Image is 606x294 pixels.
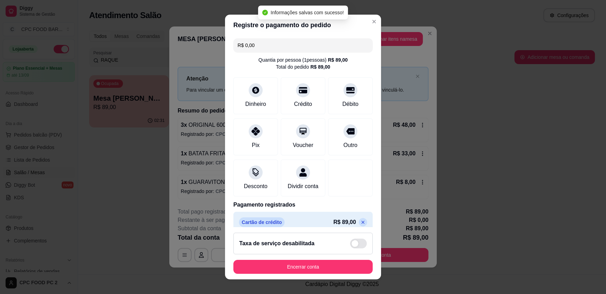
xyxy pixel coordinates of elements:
[252,141,259,149] div: Pix
[368,16,380,27] button: Close
[343,141,357,149] div: Outro
[271,10,344,15] span: Informações salvas com sucesso!
[328,56,348,63] div: R$ 89,00
[333,218,356,226] p: R$ 89,00
[342,100,358,108] div: Débito
[244,182,267,191] div: Desconto
[225,15,381,36] header: Registre o pagamento do pedido
[293,141,313,149] div: Voucher
[239,239,314,248] h2: Taxa de serviço desabilitada
[238,38,368,52] input: Ex.: hambúrguer de cordeiro
[245,100,266,108] div: Dinheiro
[276,63,330,70] div: Total do pedido
[294,100,312,108] div: Crédito
[233,201,373,209] p: Pagamento registrados
[310,63,330,70] div: R$ 89,00
[258,56,348,63] div: Quantia por pessoa ( 1 pessoas)
[239,217,285,227] p: Cartão de crédito
[233,260,373,274] button: Encerrar conta
[288,182,318,191] div: Dividir conta
[262,10,268,15] span: check-circle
